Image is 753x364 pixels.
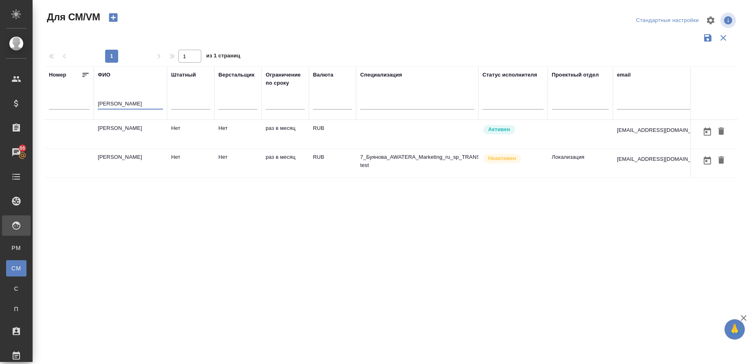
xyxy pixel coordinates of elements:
button: Создать [103,11,123,24]
td: Локализация [548,149,613,178]
div: Штатный [171,71,196,79]
div: Наши пути разошлись: исполнитель с нами не работает [482,153,544,164]
td: раз в месяц [262,120,309,149]
td: RUB [309,120,356,149]
div: Рядовой исполнитель: назначай с учетом рейтинга [482,124,544,135]
div: Статус исполнителя [482,71,537,79]
p: Активен [488,125,510,134]
span: П [10,305,22,313]
td: [PERSON_NAME] [94,120,167,149]
td: RUB [309,149,356,178]
div: Проектный отдел [552,71,599,79]
a: П [6,301,26,317]
p: [EMAIL_ADDRESS][DOMAIN_NAME] [617,126,708,134]
span: CM [10,264,22,272]
div: Специализация [360,71,402,79]
p: Неактивен [488,154,516,162]
span: PM [10,244,22,252]
button: 🙏 [724,319,745,340]
td: Нет [167,120,214,149]
a: CM [6,260,26,276]
div: Верстальщик [218,71,255,79]
button: Открыть календарь загрузки [700,153,714,168]
span: из 1 страниц [206,51,240,63]
div: Валюта [313,71,333,79]
p: [EMAIL_ADDRESS][DOMAIN_NAME] [617,155,708,163]
span: Для СМ/VM [45,11,100,24]
span: Настроить таблицу [701,11,720,30]
a: С [6,281,26,297]
p: 7_Буянова_AWATERA_Marketing_ru_sp_TRANSLATOR test [360,153,474,169]
div: split button [634,14,701,27]
td: [PERSON_NAME] [94,149,167,178]
button: Открыть календарь загрузки [700,124,714,139]
td: раз в месяц [262,149,309,178]
span: 86 [15,144,30,152]
a: 86 [2,142,31,162]
span: С [10,285,22,293]
div: Ограничение по сроку [266,71,305,87]
button: Сохранить фильтры [700,30,716,46]
td: Нет [167,149,214,178]
div: email [617,71,631,79]
button: Сбросить фильтры [716,30,731,46]
td: Нет [214,149,262,178]
button: Удалить [714,124,728,139]
a: PM [6,240,26,256]
span: 🙏 [728,321,742,338]
span: Посмотреть информацию [720,13,738,28]
button: Удалить [714,153,728,168]
div: Номер [49,71,66,79]
div: ФИО [98,71,110,79]
td: Нет [214,120,262,149]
